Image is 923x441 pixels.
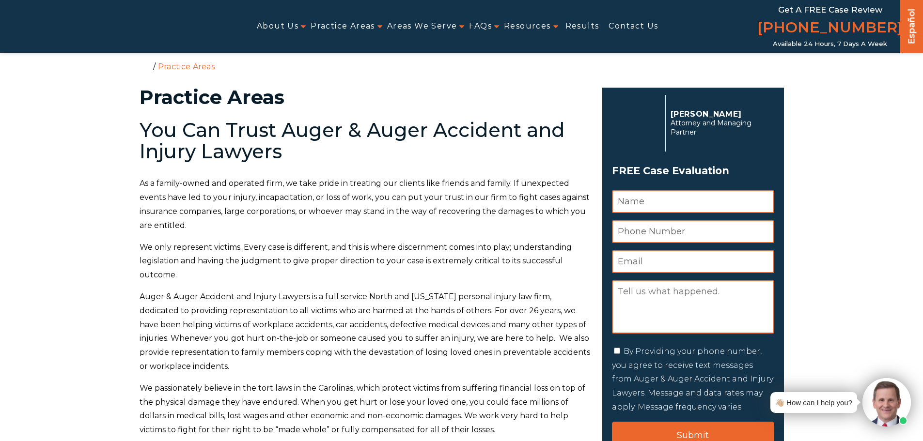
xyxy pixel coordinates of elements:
[609,15,658,37] a: Contact Us
[612,347,773,411] label: By Providing your phone number, you agree to receive text messages from Auger & Auger Accident an...
[504,15,551,37] a: Resources
[778,5,882,15] span: Get a FREE Case Review
[612,220,774,243] input: Phone Number
[387,15,457,37] a: Areas We Serve
[612,250,774,273] input: Email
[671,119,769,137] span: Attorney and Managing Partner
[862,378,911,426] img: Intaker widget Avatar
[140,243,572,280] span: We only represent victims. Every case is different, and this is where discernment comes into play...
[140,179,590,229] span: As a family-owned and operated firm, we take pride in treating our clients like friends and famil...
[773,40,887,48] span: Available 24 Hours, 7 Days a Week
[156,62,217,71] li: Practice Areas
[140,120,591,162] h2: You Can Trust Auger & Auger Accident and Injury Lawyers
[140,381,591,437] p: We passionately believe in the tort laws in the Carolinas, which protect victims from suffering f...
[6,15,157,38] img: Auger & Auger Accident and Injury Lawyers Logo
[142,61,151,70] a: Home
[565,15,599,37] a: Results
[612,99,660,147] img: Herbert Auger
[311,15,375,37] a: Practice Areas
[257,15,298,37] a: About Us
[612,190,774,213] input: Name
[775,396,852,409] div: 👋🏼 How can I help you?
[140,88,591,107] h1: Practice Areas
[612,162,774,180] span: FREE Case Evaluation
[757,17,903,40] a: [PHONE_NUMBER]
[671,109,769,119] p: [PERSON_NAME]
[140,290,591,374] p: Auger & Auger Accident and Injury Lawyers is a full service North and [US_STATE] personal injury ...
[469,15,492,37] a: FAQs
